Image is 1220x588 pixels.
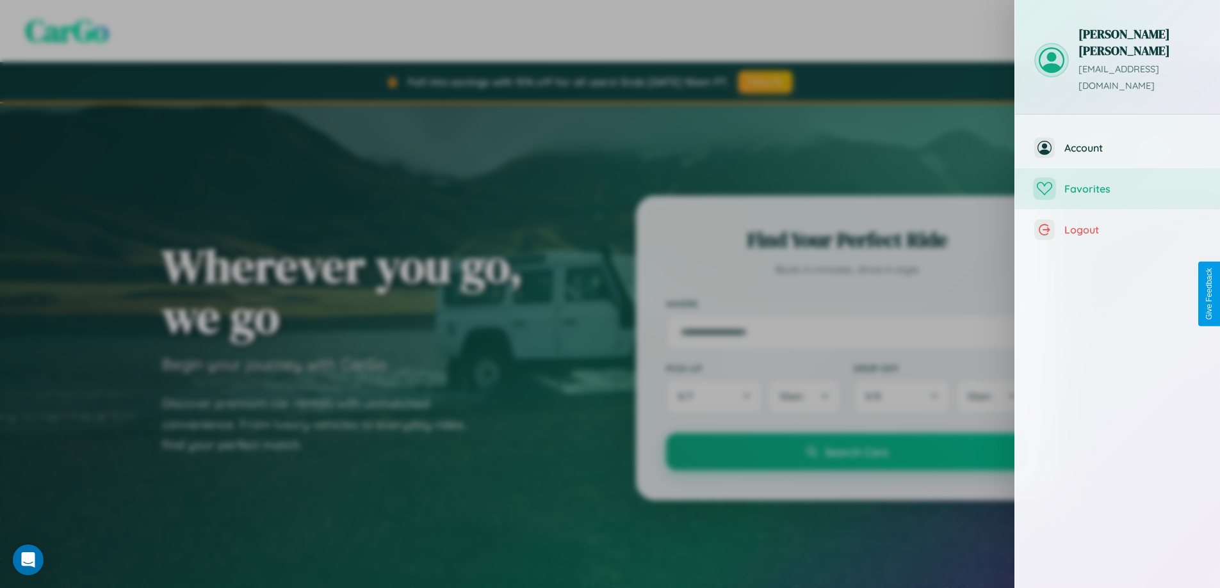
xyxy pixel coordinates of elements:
h3: [PERSON_NAME] [PERSON_NAME] [1078,26,1201,59]
span: Account [1064,141,1201,154]
div: Give Feedback [1205,268,1214,320]
span: Logout [1064,223,1201,236]
button: Logout [1015,209,1220,250]
button: Favorites [1015,168,1220,209]
div: Open Intercom Messenger [13,544,44,575]
button: Account [1015,127,1220,168]
span: Favorites [1064,182,1201,195]
p: [EMAIL_ADDRESS][DOMAIN_NAME] [1078,61,1201,95]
